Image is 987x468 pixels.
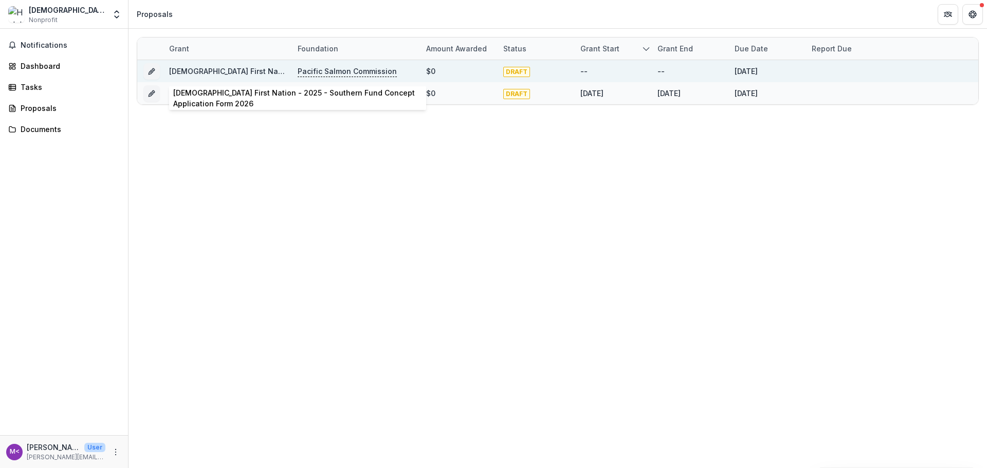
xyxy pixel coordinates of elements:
[657,88,681,99] div: [DATE]
[503,89,530,99] span: DRAFT
[574,38,651,60] div: Grant start
[84,443,105,452] p: User
[420,38,497,60] div: Amount awarded
[806,38,883,60] div: Report Due
[4,121,124,138] a: Documents
[21,41,120,50] span: Notifications
[163,43,195,54] div: Grant
[938,4,958,25] button: Partners
[642,45,650,53] svg: sorted descending
[426,88,435,99] div: $0
[21,124,116,135] div: Documents
[29,15,58,25] span: Nonprofit
[291,43,344,54] div: Foundation
[27,442,80,453] p: [PERSON_NAME] <[PERSON_NAME][EMAIL_ADDRESS][PERSON_NAME][DOMAIN_NAME]>
[4,79,124,96] a: Tasks
[497,43,533,54] div: Status
[137,9,173,20] div: Proposals
[806,43,858,54] div: Report Due
[298,66,397,77] p: Pacific Salmon Commission
[8,6,25,23] img: Halalt First Nation
[133,7,177,22] nav: breadcrumb
[4,37,124,53] button: Notifications
[109,446,122,458] button: More
[735,66,758,77] div: [DATE]
[298,88,397,99] p: Pacific Salmon Commission
[651,38,728,60] div: Grant end
[735,88,758,99] div: [DATE]
[143,85,160,102] button: Grant 58096689-c17b-4475-96d9-7a08b1be52c3
[291,38,420,60] div: Foundation
[580,88,604,99] div: [DATE]
[21,103,116,114] div: Proposals
[109,4,124,25] button: Open entity switcher
[503,67,530,77] span: DRAFT
[580,66,588,77] div: --
[574,43,626,54] div: Grant start
[420,43,493,54] div: Amount awarded
[163,38,291,60] div: Grant
[497,38,574,60] div: Status
[4,100,124,117] a: Proposals
[657,66,665,77] div: --
[728,38,806,60] div: Due Date
[4,58,124,74] a: Dashboard
[728,43,774,54] div: Due Date
[21,82,116,92] div: Tasks
[10,448,20,455] div: Melissa Evans <melissa.evans@halalt.org>
[27,453,105,462] p: [PERSON_NAME][EMAIL_ADDRESS][PERSON_NAME][DOMAIN_NAME]
[29,5,105,15] div: [DEMOGRAPHIC_DATA] First Nation
[143,63,160,80] button: Grant 9fdb1751-9cda-44f6-9433-f7c8ef485203
[962,4,983,25] button: Get Help
[426,66,435,77] div: $0
[169,89,455,98] a: Scoping a Halalt First Nation-led rebuilding program for at-risk Chinook salmon
[169,67,493,76] a: [DEMOGRAPHIC_DATA] First Nation - 2025 - Southern Fund Concept Application Form 2026
[21,61,116,71] div: Dashboard
[651,43,699,54] div: Grant end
